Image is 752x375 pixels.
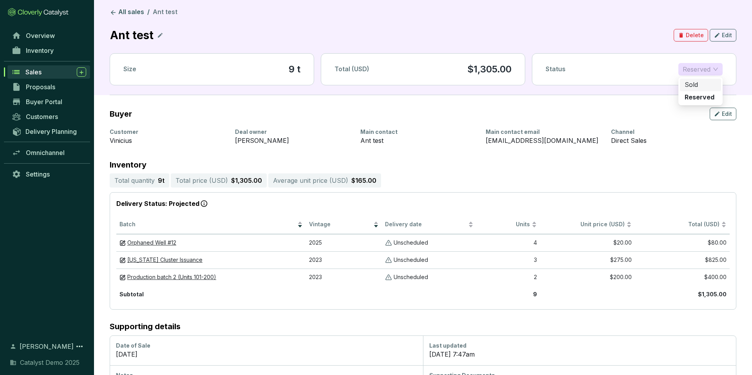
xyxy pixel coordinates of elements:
[611,136,727,145] div: Direct Sales
[273,176,348,185] p: Average unit price ( USD )
[8,95,90,108] a: Buyer Portal
[127,274,216,281] a: Production batch 2 (Units 101-200)
[116,350,417,359] div: [DATE]
[611,128,727,136] div: Channel
[147,8,150,17] li: /
[114,176,155,185] p: Total quantity
[235,136,351,145] div: [PERSON_NAME]
[119,240,126,246] img: draft
[119,221,296,228] span: Batch
[533,291,537,297] b: 9
[8,110,90,123] a: Customers
[334,65,369,73] span: Total (USD)
[20,342,74,351] span: [PERSON_NAME]
[685,81,698,89] p: Sold
[722,110,732,118] span: Edit
[683,63,718,75] span: Reserved
[26,149,65,157] span: Omnichannel
[26,32,55,40] span: Overview
[231,176,262,185] p: $1,305.00
[26,83,55,91] span: Proposals
[382,215,477,234] th: Delivery date
[360,128,476,136] div: Main contact
[477,215,540,234] th: Units
[688,221,719,227] span: Total (USD)
[127,256,202,264] a: [US_STATE] Cluster Issuance
[116,215,306,234] th: Batch
[309,221,372,228] span: Vintage
[26,47,54,54] span: Inventory
[8,125,90,138] a: Delivery Planning
[429,350,730,359] div: [DATE] 7:47am
[360,136,476,145] div: Ant test
[127,239,176,247] a: Orphaned Well #12
[394,256,428,264] p: Unscheduled
[540,234,635,251] td: $20.00
[119,274,126,281] img: draft
[385,256,392,264] img: Unscheduled
[110,128,226,136] div: Customer
[385,239,392,247] img: Unscheduled
[540,251,635,269] td: $275.00
[674,29,708,41] button: Delete
[540,269,635,286] td: $200.00
[289,63,300,76] section: 9 t
[477,269,540,286] td: 2
[235,128,351,136] div: Deal owner
[635,234,730,251] td: $80.00
[7,65,90,79] a: Sales
[119,257,126,263] img: draft
[8,80,90,94] a: Proposals
[698,291,727,297] b: $1,305.00
[110,322,736,331] h2: Supporting details
[429,342,730,350] div: Last updated
[394,274,428,281] p: Unscheduled
[127,256,202,263] span: [US_STATE] Cluster Issuance
[127,239,176,246] span: Orphaned Well #12
[123,65,136,74] p: Size
[8,168,90,181] a: Settings
[477,251,540,269] td: 3
[385,274,392,281] img: Unscheduled
[116,199,730,209] p: Delivery Status: Projected
[306,215,382,234] th: Vintage
[175,176,228,185] p: Total price ( USD )
[710,108,736,120] button: Edit
[108,8,146,17] a: All sales
[306,234,382,251] td: 2025
[116,342,417,350] div: Date of Sale
[26,113,58,121] span: Customers
[158,176,164,185] p: 9 t
[394,239,428,247] p: Unscheduled
[477,234,540,251] td: 4
[580,221,625,227] span: Unit price (USD)
[722,31,732,39] span: Edit
[8,44,90,57] a: Inventory
[710,29,736,41] button: Edit
[110,110,132,118] h2: Buyer
[25,128,77,135] span: Delivery Planning
[480,221,530,228] span: Units
[467,63,512,76] p: $1,305.00
[351,176,376,185] p: $165.00
[635,251,730,269] td: $825.00
[686,31,704,39] span: Delete
[306,269,382,286] td: 2023
[8,29,90,42] a: Overview
[20,358,80,367] span: Catalyst Demo 2025
[110,27,154,44] p: Ant test
[635,269,730,286] td: $400.00
[25,68,42,76] span: Sales
[306,251,382,269] td: 2023
[385,221,466,228] span: Delivery date
[127,274,216,280] span: Production batch 2 (Units 101-200)
[8,146,90,159] a: Omnichannel
[26,98,62,106] span: Buyer Portal
[119,291,144,297] b: Subtotal
[486,136,602,145] div: [EMAIL_ADDRESS][DOMAIN_NAME]
[546,65,566,74] p: Status
[486,128,602,136] div: Main contact email
[110,136,226,145] div: Vinicius
[110,161,736,169] p: Inventory
[26,170,50,178] span: Settings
